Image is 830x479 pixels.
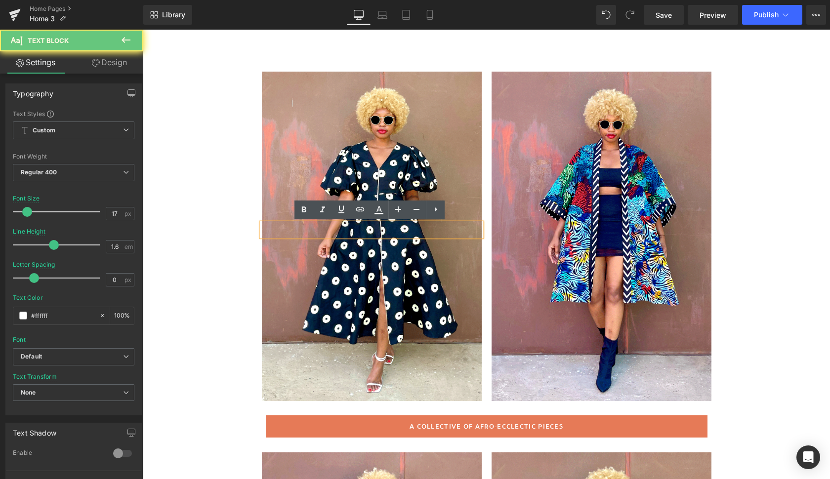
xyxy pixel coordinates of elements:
div: Enable [13,449,103,459]
a: Desktop [347,5,371,25]
a: Design [74,51,145,74]
div: Text Color [13,294,43,301]
div: Text Styles [13,110,134,118]
div: Font Size [13,195,40,202]
b: Custom [33,126,55,135]
span: px [124,210,133,217]
div: Letter Spacing [13,261,55,268]
a: Laptop [371,5,394,25]
button: Redo [620,5,640,25]
div: Line Height [13,228,45,235]
div: Text Transform [13,373,57,380]
b: Regular 400 [21,168,57,176]
a: Mobile [418,5,442,25]
a: Preview [688,5,738,25]
input: Color [31,310,94,321]
a: New Library [143,5,192,25]
span: Publish [754,11,779,19]
div: Typography [13,84,53,98]
i: Default [21,353,42,361]
a: Home Pages [30,5,143,13]
span: Text Block [28,37,69,44]
button: Publish [742,5,802,25]
a: Tablet [394,5,418,25]
div: Font [13,336,26,343]
span: Preview [700,10,726,20]
div: % [110,307,134,324]
div: Open Intercom Messenger [796,445,820,469]
span: Home 3 [30,15,55,23]
span: px [124,277,133,283]
button: More [806,5,826,25]
a: A COLLECTIVE OF AFRO-ECCLECTIC PIECES [123,386,565,407]
span: Save [656,10,672,20]
b: None [21,389,36,396]
button: Undo [596,5,616,25]
div: Text Shadow [13,423,56,437]
span: A COLLECTIVE OF AFRO-ECCLECTIC PIECES [267,392,420,401]
div: Font Weight [13,153,134,160]
span: Library [162,10,185,19]
span: em [124,243,133,250]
